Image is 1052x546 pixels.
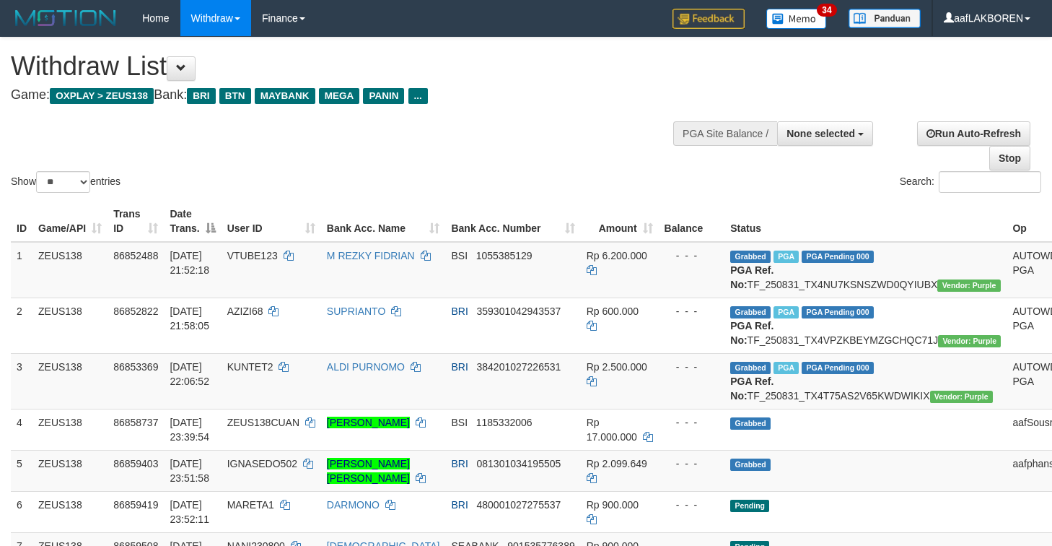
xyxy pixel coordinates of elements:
span: OXPLAY > ZEUS138 [50,88,154,104]
span: MEGA [319,88,360,104]
span: [DATE] 23:39:54 [170,417,209,443]
td: ZEUS138 [32,242,108,298]
span: Rp 6.200.000 [587,250,647,261]
span: Rp 900.000 [587,499,639,511]
span: MARETA1 [227,499,274,511]
span: Marked by aaftrukkakada [773,362,799,374]
td: TF_250831_TX4NU7KSNSZWD0QYIUBX [724,242,1007,298]
span: Copy 480001027275537 to clipboard [476,499,561,511]
span: [DATE] 23:51:58 [170,458,209,484]
span: [DATE] 23:52:11 [170,499,209,525]
h4: Game: Bank: [11,88,687,103]
td: 6 [11,491,32,532]
span: Grabbed [730,362,771,374]
th: Trans ID: activate to sort column ascending [108,201,164,242]
label: Show entries [11,171,120,193]
span: Rp 17.000.000 [587,417,637,443]
span: MAYBANK [255,88,315,104]
th: ID [11,201,32,242]
div: - - - [665,456,719,471]
span: Vendor URL: https://trx4.1velocity.biz [930,391,993,403]
td: 3 [11,353,32,409]
td: ZEUS138 [32,491,108,532]
span: BRI [451,305,468,317]
b: PGA Ref. No: [730,264,773,290]
span: 86853369 [113,361,158,373]
span: BSI [451,417,468,428]
span: 86852822 [113,305,158,317]
span: Copy 359301042943537 to clipboard [476,305,561,317]
div: - - - [665,415,719,430]
a: ALDI PURNOMO [327,361,405,373]
td: 4 [11,409,32,450]
span: PGA Pending [802,362,874,374]
span: 86858737 [113,417,158,428]
span: KUNTET2 [227,361,273,373]
span: 86859403 [113,458,158,469]
span: BSI [451,250,468,261]
div: - - - [665,304,719,318]
span: Rp 2.099.649 [587,458,647,469]
span: [DATE] 21:52:18 [170,250,209,276]
span: PGA Pending [802,251,874,263]
span: BRI [451,361,468,373]
span: Copy 1055385129 to clipboard [476,250,532,261]
img: Button%20Memo.svg [766,9,827,29]
td: ZEUS138 [32,409,108,450]
th: User ID: activate to sort column ascending [222,201,321,242]
td: 1 [11,242,32,298]
a: M REZKY FIDRIAN [327,250,415,261]
span: 34 [817,4,836,17]
b: PGA Ref. No: [730,320,773,346]
span: PGA Pending [802,306,874,318]
th: Amount: activate to sort column ascending [581,201,659,242]
span: Marked by aafsolysreylen [773,251,799,263]
span: Pending [730,500,769,512]
span: [DATE] 22:06:52 [170,361,209,387]
img: MOTION_logo.png [11,7,120,29]
span: Vendor URL: https://trx4.1velocity.biz [937,279,1000,292]
a: Stop [989,146,1030,170]
td: ZEUS138 [32,450,108,491]
input: Search: [939,171,1041,193]
span: BRI [451,499,468,511]
span: BRI [187,88,215,104]
span: None selected [786,128,855,139]
span: IGNASEDO502 [227,458,297,469]
span: Grabbed [730,306,771,318]
td: TF_250831_TX4VPZKBEYMZGCHQC71J [724,298,1007,353]
th: Bank Acc. Number: activate to sort column ascending [445,201,580,242]
th: Date Trans.: activate to sort column descending [164,201,221,242]
td: ZEUS138 [32,353,108,409]
div: - - - [665,498,719,512]
select: Showentries [36,171,90,193]
div: - - - [665,248,719,263]
span: Copy 1185332006 to clipboard [476,417,532,428]
span: ... [408,88,428,104]
th: Status [724,201,1007,242]
span: Rp 2.500.000 [587,361,647,373]
div: - - - [665,360,719,374]
h1: Withdraw List [11,52,687,81]
th: Bank Acc. Name: activate to sort column ascending [321,201,446,242]
span: VTUBE123 [227,250,278,261]
span: AZIZI68 [227,305,263,317]
a: Run Auto-Refresh [917,121,1030,146]
a: DARMONO [327,499,380,511]
img: Feedback.jpg [672,9,745,29]
td: 5 [11,450,32,491]
span: Copy 081301034195505 to clipboard [476,458,561,469]
a: SUPRIANTO [327,305,385,317]
th: Game/API: activate to sort column ascending [32,201,108,242]
label: Search: [900,171,1041,193]
img: panduan.png [849,9,921,28]
div: PGA Site Balance / [673,121,777,146]
span: Vendor URL: https://trx4.1velocity.biz [938,335,1001,347]
span: PANIN [363,88,404,104]
span: Grabbed [730,251,771,263]
span: [DATE] 21:58:05 [170,305,209,331]
button: None selected [777,121,873,146]
span: 86859419 [113,499,158,511]
span: 86852488 [113,250,158,261]
span: ZEUS138CUAN [227,417,299,428]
